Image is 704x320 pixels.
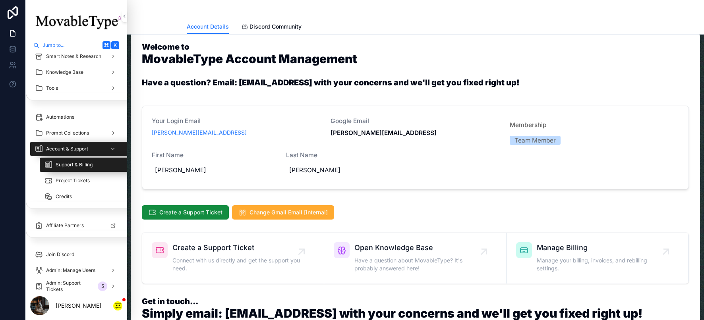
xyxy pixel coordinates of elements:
span: Last name [286,151,411,160]
a: Admin: Manage Users [30,263,122,278]
a: Knowledge Base [30,65,122,79]
a: Create a Support TicketConnect with us directly and get the support you need. [142,233,324,283]
h1: MovableType Account Management [142,52,520,66]
span: Connect with us directly and get the support you need. [172,256,302,272]
span: Have a question about MovableType? It's probably answered here! [354,256,484,272]
span: Prompt Collections [46,130,89,136]
span: Jump to... [43,42,99,48]
div: scrollable content [25,52,127,291]
span: Tools [46,85,58,91]
span: [PERSON_NAME] [289,166,408,175]
span: First name [152,151,277,160]
span: Account & Support [46,146,88,152]
span: Manage Billing [537,242,666,253]
span: Manage your billing, invoices, and rebilling settings. [537,256,666,272]
span: Smart Notes & Research [46,53,101,60]
span: Google Email [331,117,500,125]
a: Affiliate Partners [30,218,122,233]
span: Credits [56,193,72,200]
a: Account & Support [30,142,132,156]
a: Account Details [187,19,229,35]
button: Change Gmail Email [internal] [232,205,334,220]
a: Support & Billing [40,158,132,172]
span: Admin: Manage Users [46,267,95,274]
span: Account Details [187,23,229,31]
a: Credits [40,189,122,204]
a: Open Knowledge BaseHave a question about MovableType? It's probably answered here! [324,233,506,283]
h3: Have a question? Email: [EMAIL_ADDRESS] with your concerns and we'll get you fixed right up! [142,75,520,90]
a: Admin: Support Tickets5 [30,279,122,293]
span: Project Tickets [56,177,90,184]
span: Affiliate Partners [46,222,84,229]
a: [PERSON_NAME][EMAIL_ADDRESS] [152,129,247,137]
span: Open Knowledge Base [354,242,484,253]
span: Your Login Email [152,117,321,125]
span: Automations [46,114,74,120]
a: Tools [30,81,122,95]
a: Prompt Collections [30,126,122,140]
span: Join Discord [46,251,74,258]
strong: [PERSON_NAME][EMAIL_ADDRESS] [331,129,437,137]
h1: Welcome to [142,42,520,52]
span: Discord Community [249,23,302,31]
span: Support & Billing [56,162,93,168]
div: 5 [98,281,107,291]
a: Join Discord [30,247,122,262]
button: Create a Support Ticket [142,205,229,220]
button: Jump to...K [30,38,122,52]
span: Admin: Support Tickets [46,280,95,293]
p: [PERSON_NAME] [56,301,101,310]
span: Change Gmail Email [internal] [249,208,328,216]
img: App logo [30,10,122,35]
span: Knowledge Base [46,69,83,75]
h1: Get in touch... [142,297,642,306]
span: Create a Support Ticket [159,208,222,216]
span: Create a Support Ticket [172,242,302,253]
a: Smart Notes & Research [30,49,122,64]
span: [PERSON_NAME] [155,166,273,175]
div: Team Member [514,136,556,145]
span: K [112,42,118,48]
a: Project Tickets [40,173,122,188]
a: Discord Community [242,19,302,35]
a: Automations [30,110,122,124]
a: Manage BillingManage your billing, invoices, and rebilling settings. [507,233,689,283]
span: Membership [510,120,679,129]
